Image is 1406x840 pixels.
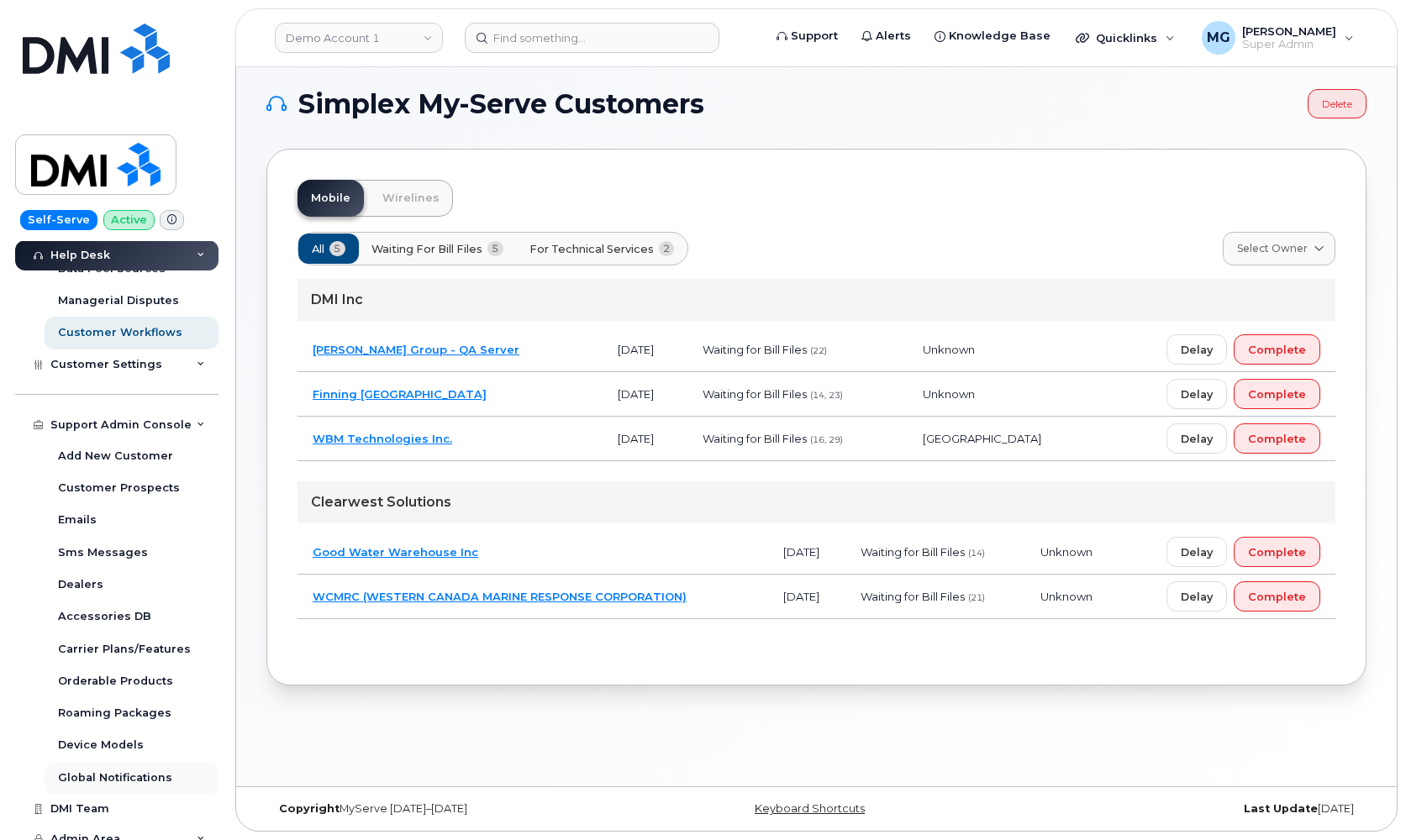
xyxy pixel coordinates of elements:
span: Unknown [1040,590,1093,603]
span: (22) [810,345,827,356]
span: Complete [1248,386,1306,402]
span: Complete [1248,589,1306,605]
td: [DATE] [603,372,688,417]
span: (14) [968,548,985,559]
span: Complete [1248,431,1306,447]
span: Delay [1181,386,1213,402]
a: Mobile [298,180,364,217]
button: Complete [1234,423,1320,454]
a: Keyboard Shortcuts [755,802,865,815]
button: Delay [1166,537,1227,567]
span: For Technical Services [529,241,654,257]
span: Complete [1248,342,1306,358]
span: Waiting for Bill Files [703,432,807,445]
td: [DATE] [768,530,845,575]
td: [DATE] [768,575,845,619]
button: Delay [1166,334,1227,365]
span: (16, 29) [810,434,843,445]
button: Complete [1234,581,1320,612]
div: [DATE] [1000,802,1367,816]
button: Delay [1166,423,1227,454]
span: Waiting for Bill Files [861,545,965,559]
a: WCMRC (WESTERN CANADA MARINE RESPONSE CORPORATION) [313,590,687,603]
span: Simplex My-Serve Customers [298,92,704,117]
span: 5 [487,241,503,256]
span: [GEOGRAPHIC_DATA] [923,432,1041,445]
a: [PERSON_NAME] Group - QA Server [313,343,519,356]
a: WBM Technologies Inc. [313,432,452,445]
a: Delete [1308,89,1367,118]
button: Delay [1166,581,1227,612]
span: Unknown [923,387,975,401]
span: Unknown [1040,545,1093,559]
span: (21) [968,592,985,603]
td: [DATE] [603,328,688,372]
div: Clearwest Solutions [298,481,1335,523]
a: Select Owner [1223,232,1335,265]
span: Delay [1181,431,1213,447]
span: Delay [1181,589,1213,605]
span: Unknown [923,343,975,356]
div: MyServe [DATE]–[DATE] [266,802,633,816]
a: Good Water Warehouse Inc [313,545,478,559]
span: Complete [1248,544,1306,560]
span: Waiting for Bill Files [371,241,482,257]
span: Select Owner [1237,241,1308,256]
span: (14, 23) [810,390,843,401]
button: Complete [1234,537,1320,567]
strong: Copyright [279,802,340,815]
button: Delay [1166,379,1227,409]
span: Waiting for Bill Files [703,387,807,401]
span: Waiting for Bill Files [861,590,965,603]
a: Wirelines [369,180,453,217]
span: Delay [1181,342,1213,358]
span: 2 [659,241,675,256]
span: Delay [1181,544,1213,560]
span: Waiting for Bill Files [703,343,807,356]
a: Finning [GEOGRAPHIC_DATA] [313,387,487,401]
button: Complete [1234,379,1320,409]
strong: Last Update [1244,802,1318,815]
button: Complete [1234,334,1320,365]
td: [DATE] [603,417,688,461]
div: DMI Inc [298,279,1335,321]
